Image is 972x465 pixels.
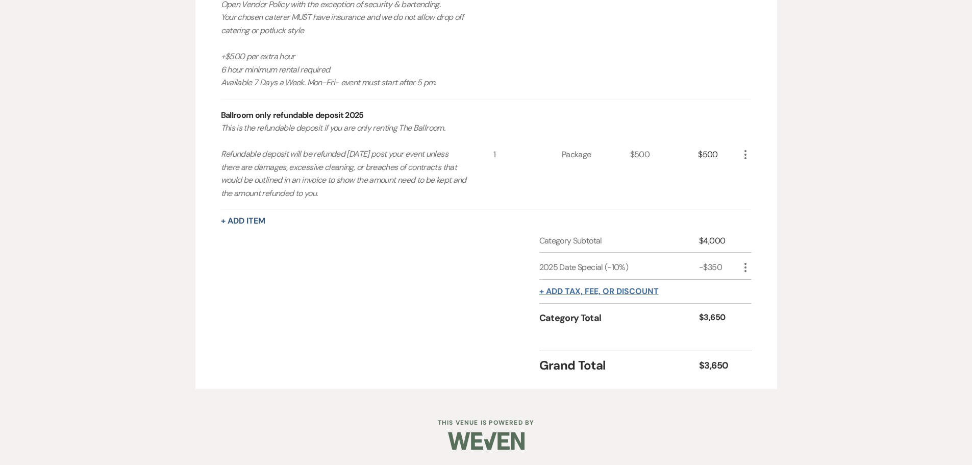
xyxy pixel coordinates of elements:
div: Grand Total [539,356,700,375]
button: + Add Item [221,217,265,225]
div: Package [562,100,630,210]
div: Ballroom only refundable deposit 2025 [221,109,364,121]
div: $3,650 [699,311,739,325]
div: $3,650 [699,359,739,373]
div: Category Total [539,311,700,325]
p: This is the refundable deposit if you are only renting The Ballroom. Refundable deposit will be r... [221,121,466,200]
img: Weven Logo [448,423,525,459]
div: Category Subtotal [539,235,700,247]
button: + Add tax, fee, or discount [539,287,659,296]
div: -$350 [699,261,739,274]
div: $500 [630,100,699,210]
div: $500 [698,100,739,210]
div: 1 [493,100,562,210]
div: 2025 Date Special (-10%) [539,261,700,274]
div: $4,000 [699,235,739,247]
